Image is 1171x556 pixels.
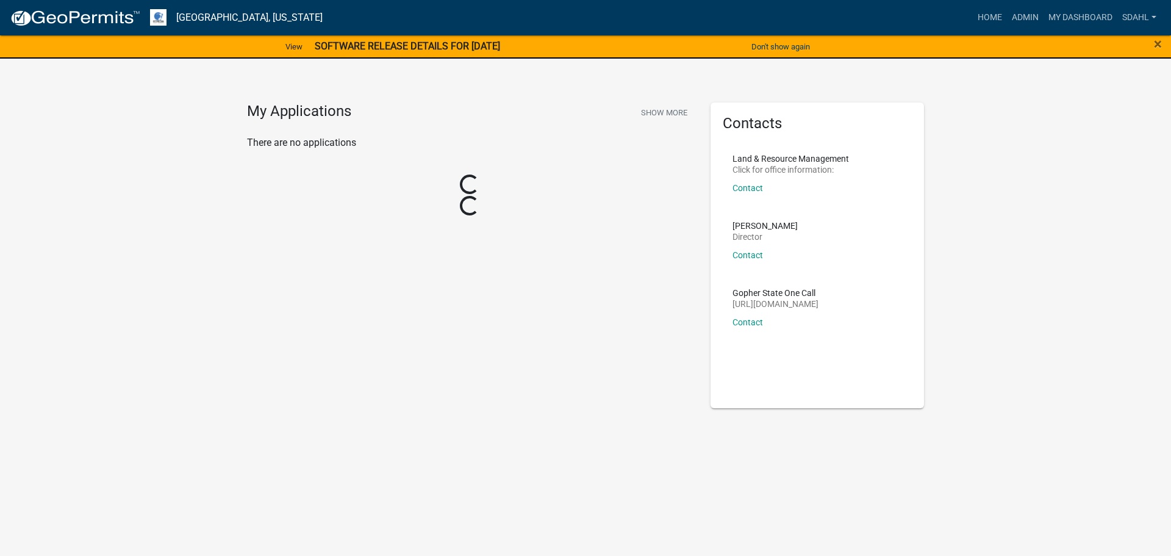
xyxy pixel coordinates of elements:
a: My Dashboard [1044,6,1117,29]
p: There are no applications [247,135,692,150]
p: Land & Resource Management [732,154,849,163]
a: View [281,37,307,57]
a: Home [973,6,1007,29]
p: Gopher State One Call [732,289,818,297]
p: Click for office information: [732,165,849,174]
button: Close [1154,37,1162,51]
h4: My Applications [247,103,351,121]
p: [PERSON_NAME] [732,222,798,230]
img: Otter Tail County, Minnesota [150,9,167,26]
p: [URL][DOMAIN_NAME] [732,300,818,308]
a: [GEOGRAPHIC_DATA], [US_STATE] [176,7,323,28]
button: Show More [636,103,692,123]
a: Contact [732,250,763,260]
span: × [1154,35,1162,52]
a: sdahl [1117,6,1161,29]
p: Director [732,233,798,241]
a: Admin [1007,6,1044,29]
button: Don't show again [747,37,815,57]
strong: SOFTWARE RELEASE DETAILS FOR [DATE] [315,40,500,52]
h5: Contacts [723,115,912,132]
a: Contact [732,317,763,327]
a: Contact [732,183,763,193]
